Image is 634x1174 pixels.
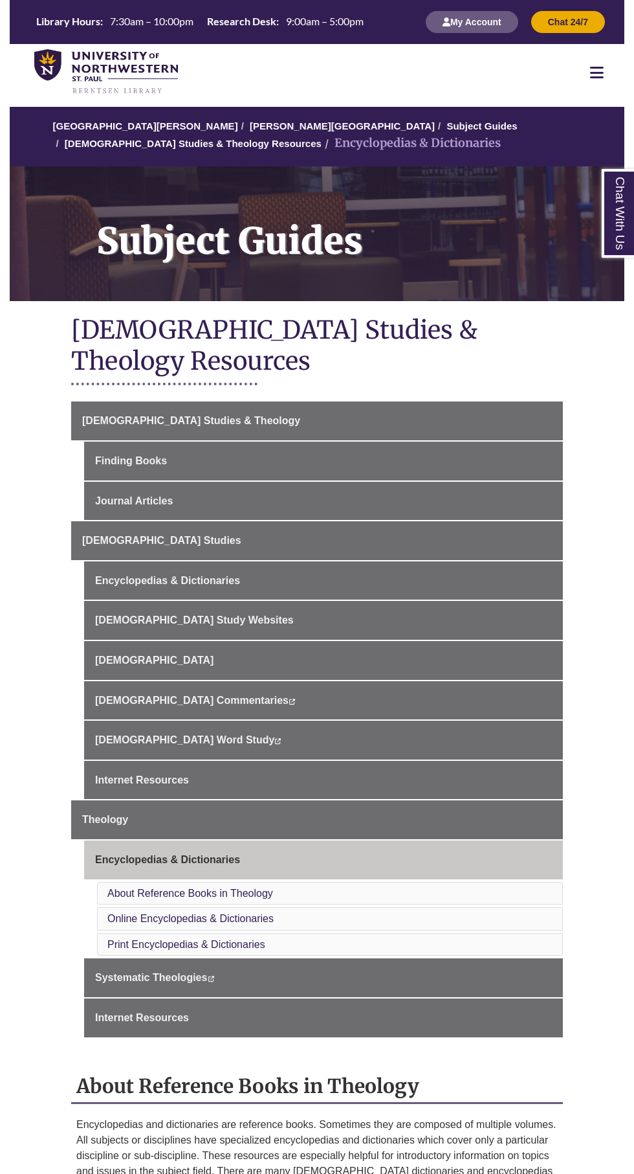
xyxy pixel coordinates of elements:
a: About Reference Books in Theology [107,888,273,899]
a: Theology [71,800,563,839]
h2: About Reference Books in Theology [71,1070,563,1104]
a: [DEMOGRAPHIC_DATA] Commentaries [84,681,563,720]
a: Journal Articles [84,482,563,521]
span: Theology [82,814,128,825]
a: Print Encyclopedias & Dictionaries [107,939,265,950]
i: This link opens in a new window [207,976,214,982]
i: This link opens in a new window [274,738,281,744]
a: Systematic Theologies [84,958,563,997]
i: This link opens in a new window [289,699,296,705]
a: [DEMOGRAPHIC_DATA] [84,641,563,680]
table: Hours Today [31,14,369,28]
a: [DEMOGRAPHIC_DATA] Studies & Theology [71,401,563,440]
a: Chat 24/7 [531,16,605,27]
button: Chat 24/7 [531,11,605,33]
a: [DEMOGRAPHIC_DATA] Studies [71,521,563,560]
span: [DEMOGRAPHIC_DATA] Studies & Theology [82,415,300,426]
th: Library Hours: [31,14,105,28]
a: Hours Today [31,14,369,30]
a: Encyclopedias & Dictionaries [84,841,563,879]
h1: Subject Guides [82,166,624,284]
a: Internet Resources [84,761,563,800]
div: Guide Page Menu [71,401,563,1037]
a: Finding Books [84,442,563,480]
span: [DEMOGRAPHIC_DATA] Studies [82,535,241,546]
a: Internet Resources [84,999,563,1037]
a: My Account [426,16,518,27]
li: Encyclopedias & Dictionaries [322,134,501,153]
a: [GEOGRAPHIC_DATA][PERSON_NAME] [53,120,238,131]
a: [PERSON_NAME][GEOGRAPHIC_DATA] [250,120,435,131]
a: [DEMOGRAPHIC_DATA] Study Websites [84,601,563,640]
a: Subject Guides [10,166,624,301]
a: Online Encyclopedias & Dictionaries [107,913,274,924]
a: Encyclopedias & Dictionaries [84,561,563,600]
a: [DEMOGRAPHIC_DATA] Word Study [84,721,563,760]
th: Research Desk: [202,14,281,28]
a: Subject Guides [446,120,517,131]
span: 9:00am – 5:00pm [286,15,364,27]
button: My Account [426,11,518,33]
a: [DEMOGRAPHIC_DATA] Studies & Theology Resources [65,138,322,149]
span: 7:30am – 10:00pm [110,15,193,27]
h1: [DEMOGRAPHIC_DATA] Studies & Theology Resources [71,314,563,379]
img: UNWSP Library Logo [34,49,178,95]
